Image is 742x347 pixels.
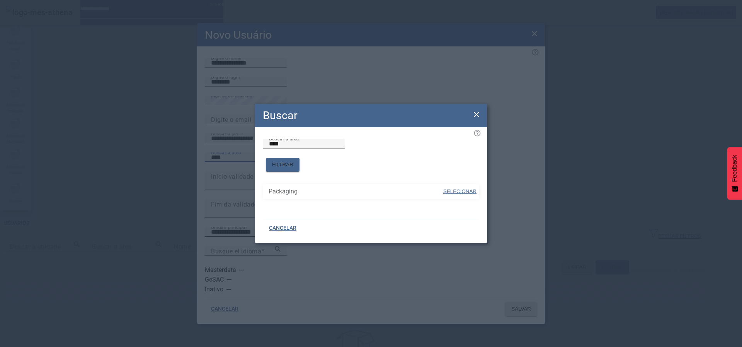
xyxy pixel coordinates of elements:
span: SELECIONAR [443,188,477,194]
button: SELECIONAR [442,185,477,198]
h2: Buscar [263,107,298,124]
span: Packaging [269,187,442,196]
mat-label: Buscar a área [269,136,299,141]
span: CANCELAR [269,224,296,232]
button: CANCELAR [263,221,303,235]
span: FILTRAR [272,161,293,169]
button: Feedback - Mostrar pesquisa [727,147,742,200]
button: FILTRAR [266,158,300,172]
span: Feedback [731,155,738,182]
